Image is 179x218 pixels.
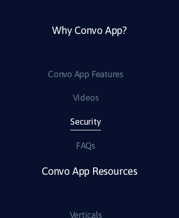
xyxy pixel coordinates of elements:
[73,90,99,106] a: Videos
[48,66,123,83] a: Convo App Features
[52,20,127,66] a: Why Convo App?
[76,138,95,154] a: FAQs
[42,161,137,207] a: Convo App Resources
[70,114,100,130] a: Security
